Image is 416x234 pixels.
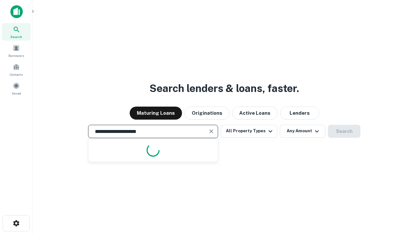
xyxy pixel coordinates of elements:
[232,107,278,120] button: Active Loans
[185,107,229,120] button: Originations
[207,127,216,136] button: Clear
[383,182,416,213] iframe: Chat Widget
[2,80,31,97] a: Saved
[12,91,21,96] span: Saved
[280,125,325,138] button: Any Amount
[2,23,31,41] a: Search
[10,34,22,39] span: Search
[280,107,319,120] button: Lenders
[10,5,23,18] img: capitalize-icon.png
[2,61,31,78] a: Contacts
[221,125,277,138] button: All Property Types
[2,42,31,59] a: Borrowers
[8,53,24,58] span: Borrowers
[149,81,299,96] h3: Search lenders & loans, faster.
[130,107,182,120] button: Maturing Loans
[10,72,23,77] span: Contacts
